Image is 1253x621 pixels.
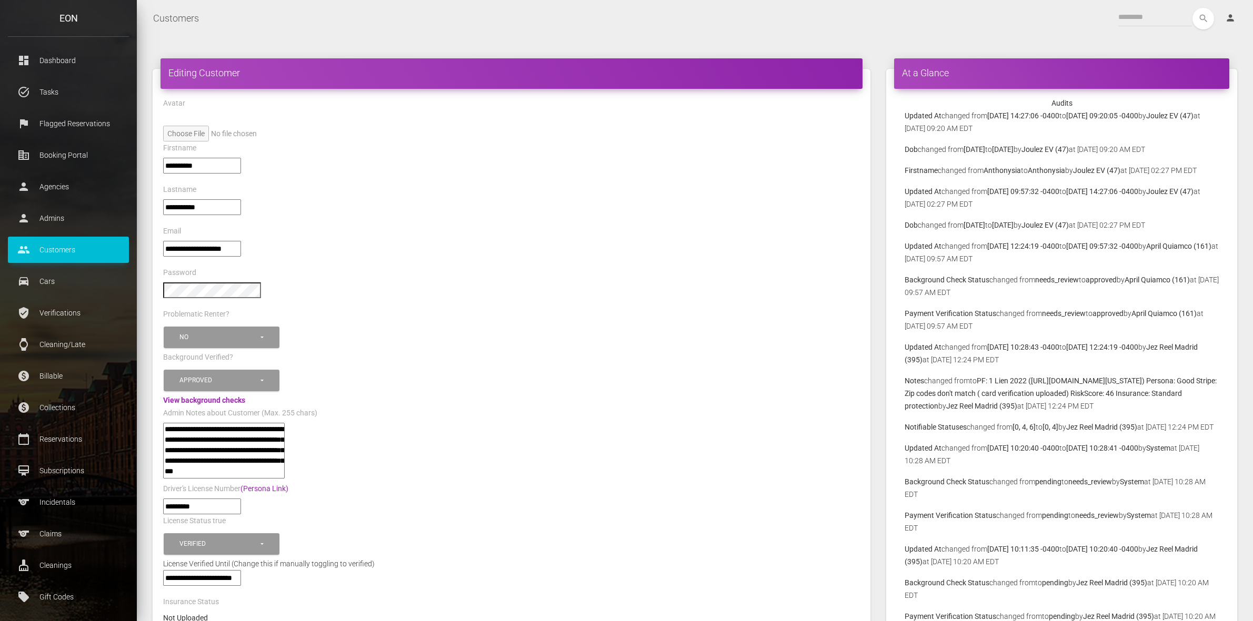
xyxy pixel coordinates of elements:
[179,539,259,548] div: Verified
[905,273,1219,299] p: changed from to by at [DATE] 09:57 AM EDT
[16,305,121,321] p: Verifications
[8,394,129,421] a: paid Collections
[16,589,121,605] p: Gift Codes
[905,166,938,175] b: Firstname
[1028,166,1065,175] b: Anthonysia
[1217,8,1245,29] a: person
[153,5,199,32] a: Customers
[163,143,196,154] label: Firstname
[905,309,996,318] b: Payment Verification Status
[8,79,129,105] a: task_alt Tasks
[1125,276,1190,284] b: April Quiamco (161)
[1066,545,1138,553] b: [DATE] 10:20:40 -0400
[1086,276,1117,284] b: approved
[1042,511,1068,520] b: pending
[905,109,1219,135] p: changed from to by at [DATE] 09:20 AM EDT
[164,370,279,391] button: Approved
[163,597,219,607] label: Insurance Status
[164,533,279,555] button: Verified
[16,84,121,100] p: Tasks
[905,221,918,229] b: Dob
[1051,99,1072,107] strong: Audits
[8,331,129,358] a: watch Cleaning/Late
[1120,477,1144,486] b: System
[8,174,129,200] a: person Agencies
[1021,221,1069,229] b: Joulez EV (47)
[905,612,996,620] b: Payment Verification Status
[16,368,121,384] p: Billable
[905,219,1219,231] p: changed from to by at [DATE] 02:27 PM EDT
[16,494,121,510] p: Incidentals
[8,489,129,515] a: sports Incidentals
[987,111,1059,120] b: [DATE] 14:27:06 -0400
[8,552,129,578] a: cleaning_services Cleanings
[168,66,855,79] h4: Editing Customer
[1127,511,1151,520] b: System
[1131,309,1197,318] b: April Quiamco (161)
[163,98,185,109] label: Avatar
[1146,444,1170,452] b: System
[1073,166,1120,175] b: Joulez EV (47)
[1066,423,1137,431] b: Jez Reel Madrid (395)
[905,578,989,587] b: Background Check Status
[8,205,129,231] a: person Admins
[1066,444,1138,452] b: [DATE] 10:28:41 -0400
[905,343,941,351] b: Updated At
[16,116,121,131] p: Flagged Reservations
[905,421,1219,433] p: changed from to by at [DATE] 12:24 PM EDT
[992,221,1014,229] b: [DATE]
[905,509,1219,534] p: changed from to by at [DATE] 10:28 AM EDT
[1192,8,1214,29] button: search
[16,431,121,447] p: Reservations
[1225,13,1236,23] i: person
[16,242,121,258] p: Customers
[905,543,1219,568] p: changed from to by at [DATE] 10:20 AM EDT
[8,47,129,74] a: dashboard Dashboard
[905,145,918,154] b: Dob
[987,545,1059,553] b: [DATE] 10:11:35 -0400
[905,185,1219,210] p: changed from to by at [DATE] 02:27 PM EDT
[905,545,941,553] b: Updated At
[987,242,1059,250] b: [DATE] 12:24:19 -0400
[905,307,1219,332] p: changed from to by at [DATE] 09:57 AM EDT
[987,444,1059,452] b: [DATE] 10:20:40 -0400
[905,374,1219,412] p: changed from to by at [DATE] 12:24 PM EDT
[905,240,1219,265] p: changed from to by at [DATE] 09:57 AM EDT
[155,557,868,570] div: License Verified Until (Change this if manually toggling to verified)
[905,576,1219,602] p: changed from to by at [DATE] 10:20 AM EDT
[905,477,989,486] b: Background Check Status
[163,396,245,404] a: View background checks
[905,242,941,250] b: Updated At
[163,408,317,419] label: Admin Notes about Customer (Max. 255 chars)
[1042,309,1086,318] b: needs_review
[163,352,233,363] label: Background Verified?
[1066,242,1138,250] b: [DATE] 09:57:32 -0400
[8,521,129,547] a: sports Claims
[16,53,121,68] p: Dashboard
[905,111,941,120] b: Updated At
[964,145,985,154] b: [DATE]
[8,457,129,484] a: card_membership Subscriptions
[905,511,996,520] b: Payment Verification Status
[16,463,121,479] p: Subscriptions
[163,185,196,195] label: Lastname
[905,376,1217,410] b: PF: 1 Lien 2022 ([URL][DOMAIN_NAME][US_STATE]) Persona: Good Stripe: Zip codes don't match ( card...
[1066,187,1138,196] b: [DATE] 14:27:06 -0400
[16,273,121,289] p: Cars
[8,426,129,452] a: calendar_today Reservations
[8,237,129,263] a: people Customers
[905,276,989,284] b: Background Check Status
[8,300,129,326] a: verified_user Verifications
[905,143,1219,156] p: changed from to by at [DATE] 09:20 AM EDT
[1043,423,1058,431] b: [0, 4]
[163,484,288,494] label: Driver's License Number
[1066,111,1138,120] b: [DATE] 09:20:05 -0400
[905,164,1219,177] p: changed from to by at [DATE] 02:27 PM EDT
[992,145,1014,154] b: [DATE]
[987,187,1059,196] b: [DATE] 09:57:32 -0400
[1035,477,1061,486] b: pending
[16,557,121,573] p: Cleanings
[1049,612,1075,620] b: pending
[1068,477,1112,486] b: needs_review
[1083,612,1154,620] b: Jez Reel Madrid (395)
